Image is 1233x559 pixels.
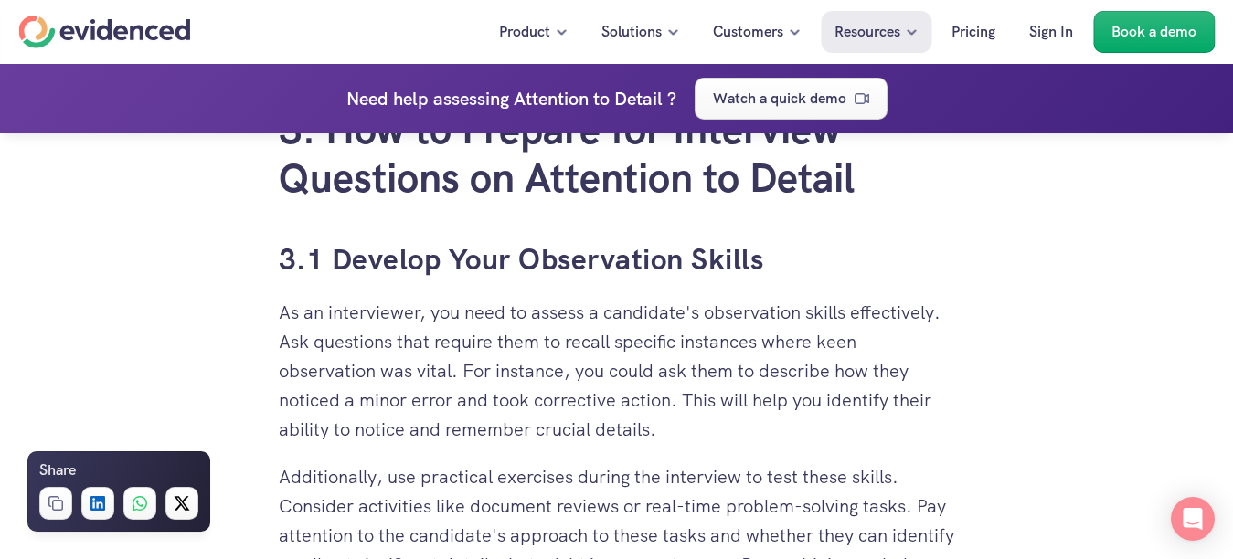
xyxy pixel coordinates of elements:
[713,87,846,111] p: Watch a quick demo
[667,84,676,113] h4: ?
[695,78,888,120] a: Watch a quick demo
[279,239,955,280] h3: 3.1 Develop Your Observation Skills
[346,84,509,113] p: Need help assessing
[938,11,1009,53] a: Pricing
[1015,11,1087,53] a: Sign In
[601,20,662,44] p: Solutions
[1111,20,1196,44] p: Book a demo
[279,106,955,203] h2: 3. How to Prepare for Interview Questions on Attention to Detail
[1093,11,1215,53] a: Book a demo
[1171,497,1215,541] div: Open Intercom Messenger
[279,298,955,444] p: As an interviewer, you need to assess a candidate's observation skills effectively. Ask questions...
[499,20,550,44] p: Product
[713,20,783,44] p: Customers
[18,16,190,48] a: Home
[514,84,663,113] h4: Attention to Detail
[951,20,995,44] p: Pricing
[39,459,76,482] h6: Share
[834,20,900,44] p: Resources
[1029,20,1073,44] p: Sign In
